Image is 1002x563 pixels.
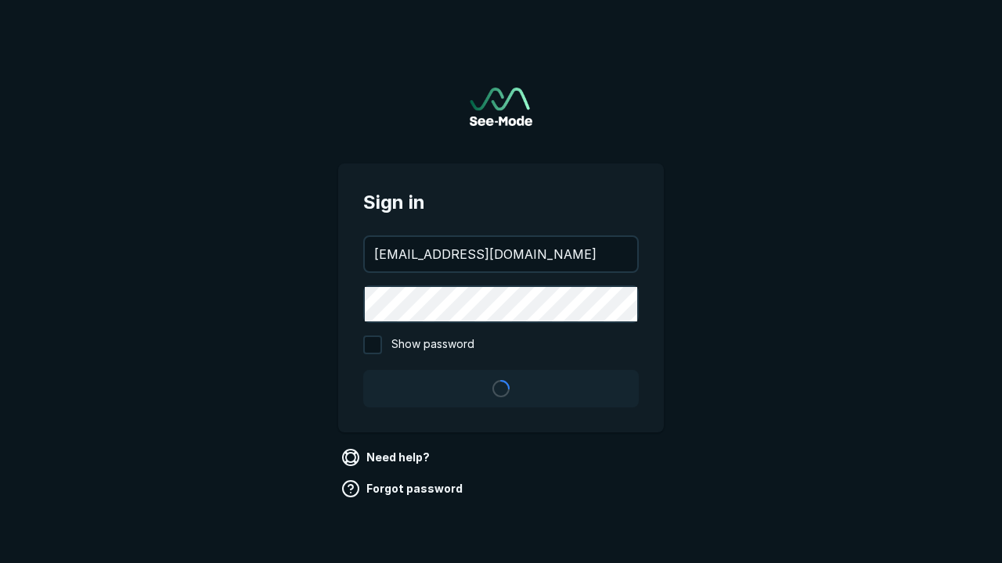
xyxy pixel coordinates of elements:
img: See-Mode Logo [470,88,532,126]
a: Go to sign in [470,88,532,126]
span: Show password [391,335,474,354]
a: Forgot password [338,476,469,501]
span: Sign in [363,188,639,217]
input: your@email.com [365,237,637,271]
a: Need help? [338,445,436,470]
